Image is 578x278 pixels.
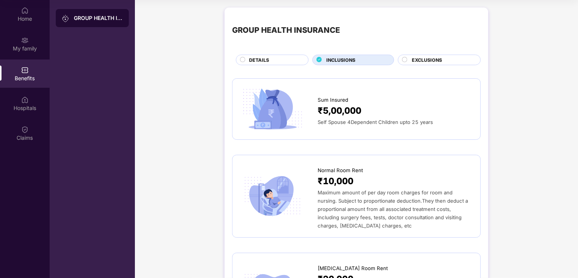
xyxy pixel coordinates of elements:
[318,189,468,229] span: Maximum amount of per day room charges for room and nursing. Subject to proportionate deduction.T...
[21,7,29,14] img: svg+xml;base64,PHN2ZyBpZD0iSG9tZSIgeG1sbnM9Imh0dHA6Ly93d3cudzMub3JnLzIwMDAvc3ZnIiB3aWR0aD0iMjAiIG...
[240,86,305,131] img: icon
[232,24,340,36] div: GROUP HEALTH INSURANCE
[21,37,29,44] img: svg+xml;base64,PHN2ZyB3aWR0aD0iMjAiIGhlaWdodD0iMjAiIHZpZXdCb3g9IjAgMCAyMCAyMCIgZmlsbD0ibm9uZSIgeG...
[326,57,355,64] span: INCLUSIONS
[240,174,305,219] img: icon
[21,66,29,74] img: svg+xml;base64,PHN2ZyBpZD0iQmVuZWZpdHMiIHhtbG5zPSJodHRwOi8vd3d3LnczLm9yZy8yMDAwL3N2ZyIgd2lkdGg9Ij...
[318,96,348,104] span: Sum Insured
[318,104,361,118] span: ₹5,00,000
[21,96,29,104] img: svg+xml;base64,PHN2ZyBpZD0iSG9zcGl0YWxzIiB4bWxucz0iaHR0cDovL3d3dy53My5vcmcvMjAwMC9zdmciIHdpZHRoPS...
[62,15,69,22] img: svg+xml;base64,PHN2ZyB3aWR0aD0iMjAiIGhlaWdodD0iMjAiIHZpZXdCb3g9IjAgMCAyMCAyMCIgZmlsbD0ibm9uZSIgeG...
[249,57,269,64] span: DETAILS
[318,174,353,188] span: ₹10,000
[318,264,388,272] span: [MEDICAL_DATA] Room Rent
[74,14,123,22] div: GROUP HEALTH INSURANCE
[21,126,29,133] img: svg+xml;base64,PHN2ZyBpZD0iQ2xhaW0iIHhtbG5zPSJodHRwOi8vd3d3LnczLm9yZy8yMDAwL3N2ZyIgd2lkdGg9IjIwIi...
[318,119,433,125] span: Self Spouse 4Dependent Children upto 25 years
[412,57,442,64] span: EXCLUSIONS
[318,166,363,174] span: Normal Room Rent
